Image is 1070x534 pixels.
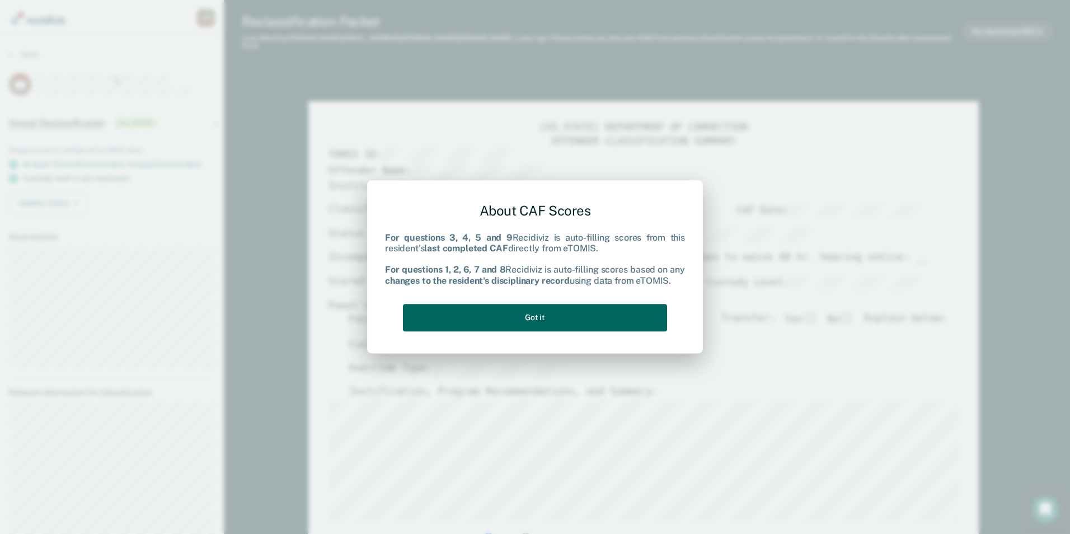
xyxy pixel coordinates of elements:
[385,232,513,243] b: For questions 3, 4, 5 and 9
[385,265,505,275] b: For questions 1, 2, 6, 7 and 8
[385,232,685,286] div: Recidiviz is auto-filling scores from this resident's directly from eTOMIS. Recidiviz is auto-fil...
[424,243,508,254] b: last completed CAF
[403,304,667,331] button: Got it
[385,194,685,228] div: About CAF Scores
[385,275,570,286] b: changes to the resident's disciplinary record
